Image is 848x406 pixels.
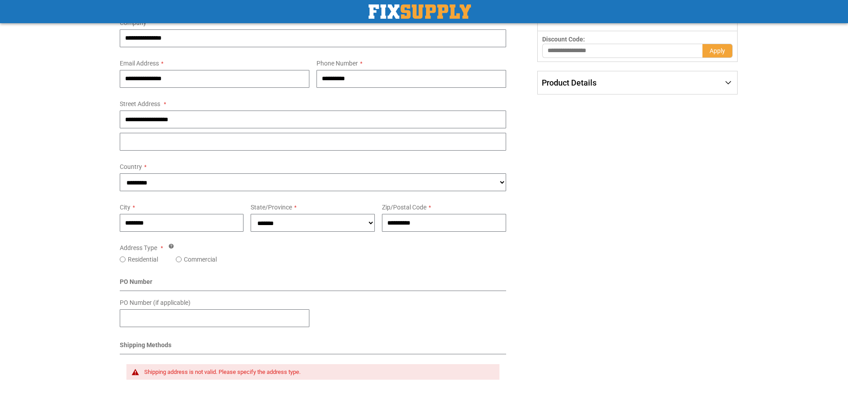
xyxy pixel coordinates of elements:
[702,44,733,58] button: Apply
[120,60,159,67] span: Email Address
[184,255,217,264] label: Commercial
[382,204,426,211] span: Zip/Postal Code
[710,47,725,54] span: Apply
[128,255,158,264] label: Residential
[120,340,507,354] div: Shipping Methods
[120,299,191,306] span: PO Number (if applicable)
[120,277,507,291] div: PO Number
[120,244,157,251] span: Address Type
[120,100,160,107] span: Street Address
[316,60,358,67] span: Phone Number
[542,78,596,87] span: Product Details
[120,204,130,211] span: City
[144,369,491,376] div: Shipping address is not valid. Please specify the address type.
[542,36,585,43] span: Discount Code:
[120,163,142,170] span: Country
[251,204,292,211] span: State/Province
[369,4,471,19] a: store logo
[369,4,471,19] img: Fix Industrial Supply
[120,19,146,26] span: Company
